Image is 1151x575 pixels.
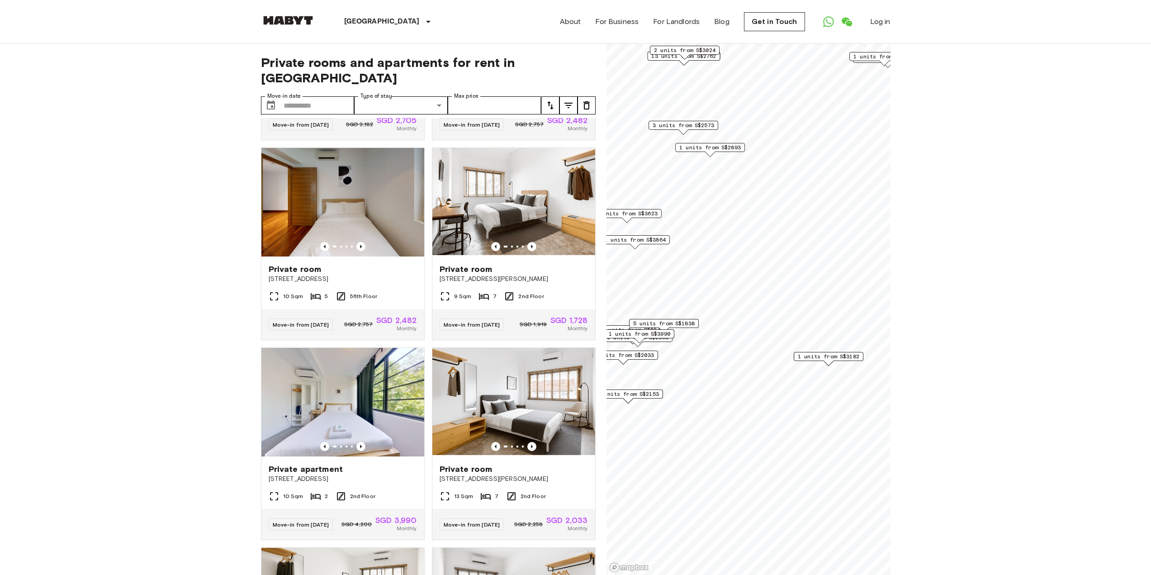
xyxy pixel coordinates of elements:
a: Mapbox logo [609,562,649,573]
span: [STREET_ADDRESS][PERSON_NAME] [440,275,588,284]
span: SGD 3,990 [375,516,417,524]
span: 10 Sqm [283,492,303,500]
span: Move-in from [DATE] [444,321,500,328]
a: For Business [595,16,639,27]
label: Max price [454,92,478,100]
span: 2nd Floor [521,492,546,500]
span: Monthly [397,124,417,133]
div: Map marker [605,329,674,343]
span: SGD 2,757 [515,120,544,128]
span: SGD 2,705 [377,116,417,124]
label: Move-in date [267,92,301,100]
span: 13 Sqm [454,492,474,500]
div: Map marker [600,235,670,249]
span: 2nd Floor [518,292,544,300]
span: [STREET_ADDRESS] [269,475,417,484]
img: Habyt [261,16,315,25]
div: Map marker [592,209,662,223]
span: Monthly [568,524,587,532]
label: Type of stay [360,92,392,100]
div: Map marker [593,390,663,404]
a: About [560,16,581,27]
div: Map marker [647,52,720,66]
a: Marketing picture of unit SG-01-078-001-05Previous imagePrevious imagePrivate room[STREET_ADDRESS... [432,347,596,540]
span: Move-in from [DATE] [273,121,329,128]
button: Previous image [320,442,329,451]
span: 1 units from S$3864 [604,236,666,244]
span: 2 units from S$3024 [654,46,715,54]
span: [STREET_ADDRESS][PERSON_NAME] [440,475,588,484]
a: For Landlords [653,16,700,27]
span: Monthly [568,124,587,133]
span: Move-in from [DATE] [273,321,329,328]
span: Private room [440,264,493,275]
a: Open WhatsApp [819,13,838,31]
div: Map marker [849,52,919,66]
span: Move-in from [DATE] [444,121,500,128]
span: SGD 2,757 [344,320,373,328]
span: SGD 1,728 [550,316,587,324]
div: Map marker [649,121,718,135]
button: Previous image [527,242,536,251]
button: Previous image [491,442,500,451]
span: 10 Sqm [283,292,303,300]
span: SGD 3,182 [346,120,373,128]
span: SGD 4,200 [341,520,372,528]
img: Marketing picture of unit SG-01-054-006-01 [261,348,424,456]
button: Previous image [491,242,500,251]
span: Private apartment [269,464,343,475]
span: Move-in from [DATE] [273,521,329,528]
span: Private room [269,264,322,275]
span: SGD 2,033 [546,516,587,524]
span: 6 units from S$2033 [592,351,654,359]
span: 1 units from S$3990 [609,330,670,338]
a: Blog [714,16,729,27]
button: Previous image [320,242,329,251]
a: Log in [870,16,890,27]
span: 7 [493,292,497,300]
button: tune [559,96,578,114]
span: 2 units from S$2153 [597,390,659,398]
span: SGD 2,482 [547,116,587,124]
span: 2 [325,492,328,500]
button: tune [541,96,559,114]
button: Choose date [262,96,280,114]
span: Monthly [568,324,587,333]
span: 7 [495,492,498,500]
span: SGD 1,919 [520,320,547,328]
span: [STREET_ADDRESS] [269,275,417,284]
div: Map marker [629,319,699,333]
span: Private rooms and apartments for rent in [GEOGRAPHIC_DATA] [261,55,596,86]
img: Marketing picture of unit SG-01-078-001-02 [432,148,595,257]
span: Move-in from [DATE] [444,521,500,528]
a: Open WeChat [838,13,856,31]
div: Map marker [794,352,863,366]
button: Previous image [356,442,365,451]
a: Marketing picture of unit SG-01-054-006-01Previous imagePrevious imagePrivate apartment[STREET_AD... [261,347,425,540]
span: 5 units from S$1838 [633,319,695,328]
div: Map marker [650,46,720,60]
img: Marketing picture of unit SG-01-072-003-03 [261,148,424,257]
div: Map marker [675,143,745,157]
button: Previous image [356,242,365,251]
span: 56th Floor [350,292,378,300]
div: Map marker [588,351,658,365]
span: 3 units from S$2573 [653,121,714,129]
span: Monthly [397,324,417,333]
span: 1 units from S$3182 [798,352,859,361]
a: Get in Touch [744,12,805,31]
span: Monthly [397,524,417,532]
span: 2nd Floor [350,492,375,500]
span: 2 units from S$3623 [596,209,658,218]
img: Marketing picture of unit SG-01-078-001-05 [432,348,595,456]
span: 1 units from S$2893 [679,143,741,152]
span: SGD 2,482 [376,316,417,324]
button: Previous image [527,442,536,451]
button: tune [578,96,596,114]
span: Private room [440,464,493,475]
span: SGD 2,258 [514,520,543,528]
span: 9 Sqm [454,292,472,300]
span: 1 units from S$2547 [853,52,915,61]
a: Marketing picture of unit SG-01-078-001-02Previous imagePrevious imagePrivate room[STREET_ADDRESS... [432,147,596,340]
a: Marketing picture of unit SG-01-072-003-03Previous imagePrevious imagePrivate room[STREET_ADDRESS... [261,147,425,340]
